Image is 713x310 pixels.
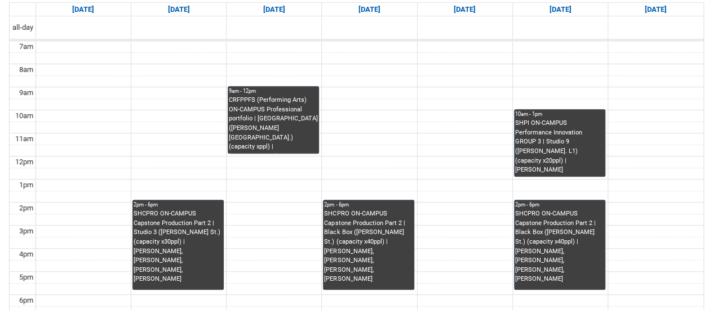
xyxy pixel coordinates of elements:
[547,3,574,16] a: Go to September 19, 2025
[324,209,413,284] div: SHCPRO ON-CAMPUS Capstone Production Part 2 | Black Box ([PERSON_NAME] St.) (capacity x40ppl) | [...
[13,110,36,122] div: 10am
[324,201,413,209] div: 2pm - 6pm
[17,87,36,98] div: 9am
[229,87,318,95] div: 9am - 12pm
[261,3,287,16] a: Go to September 16, 2025
[515,201,604,209] div: 2pm - 6pm
[17,179,36,191] div: 1pm
[165,3,192,16] a: Go to September 15, 2025
[17,226,36,237] div: 3pm
[134,201,223,209] div: 2pm - 6pm
[13,156,36,168] div: 12pm
[10,22,36,33] span: all-day
[134,209,223,284] div: SHCPRO ON-CAMPUS Capstone Production Part 2 | Studio 3 ([PERSON_NAME] St.) (capacity x30ppl) | [P...
[17,203,36,214] div: 2pm
[515,119,604,174] div: SHPI ON-CAMPUS Performance Innovation GROUP 3 | Studio 9 ([PERSON_NAME]. L1) (capacity x20ppl) | ...
[13,133,36,145] div: 11am
[515,209,604,284] div: SHCPRO ON-CAMPUS Capstone Production Part 2 | Black Box ([PERSON_NAME] St.) (capacity x40ppl) | [...
[17,64,36,75] div: 8am
[17,272,36,283] div: 5pm
[451,3,478,16] a: Go to September 18, 2025
[515,110,604,118] div: 10am - 1pm
[17,295,36,306] div: 6pm
[643,3,669,16] a: Go to September 20, 2025
[17,249,36,260] div: 4pm
[356,3,383,16] a: Go to September 17, 2025
[70,3,96,16] a: Go to September 14, 2025
[229,96,318,153] div: CRFPPFS (Performing Arts) ON-CAMPUS Professional portfolio | [GEOGRAPHIC_DATA] ([PERSON_NAME][GEO...
[17,41,36,52] div: 7am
